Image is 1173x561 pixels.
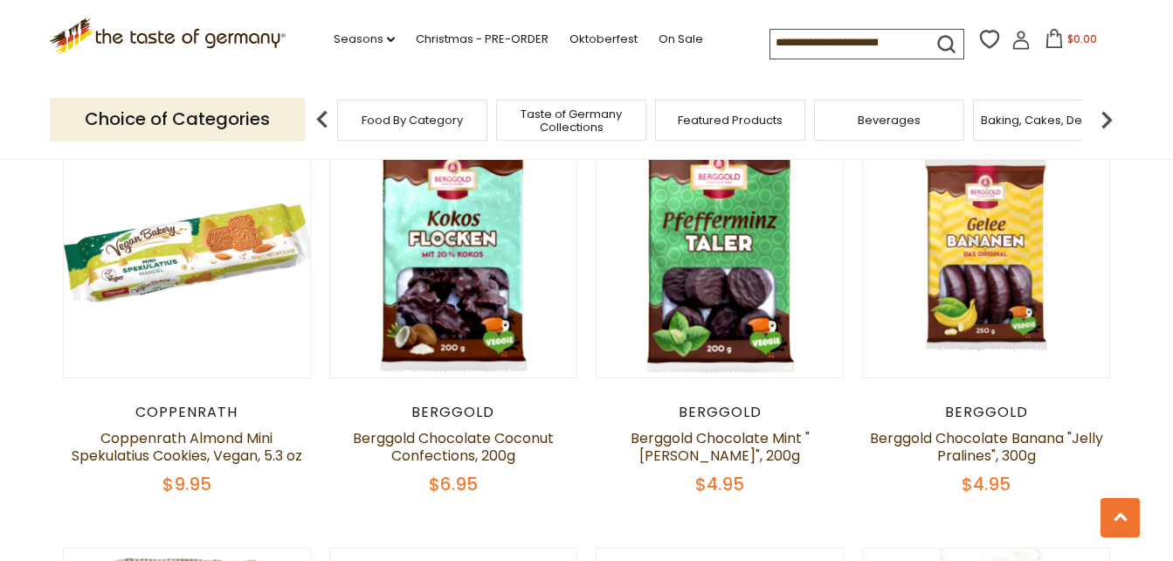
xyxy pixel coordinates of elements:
[569,30,638,49] a: Oktoberfest
[678,114,783,127] a: Featured Products
[596,404,845,421] div: Berggold
[429,472,478,496] span: $6.95
[63,404,312,421] div: Coppenrath
[1034,29,1108,55] button: $0.00
[962,472,1011,496] span: $4.95
[870,428,1103,466] a: Berggold Chocolate Banana "Jelly Pralines", 300g
[631,428,810,466] a: Berggold Chocolate Mint "[PERSON_NAME]", 200g
[162,472,211,496] span: $9.95
[1067,31,1097,46] span: $0.00
[64,130,311,377] img: Coppenrath Almond Mini Spekulatius Cookies, Vegan, 5.3 oz
[501,107,641,134] a: Taste of Germany Collections
[353,428,554,466] a: Berggold Chocolate Coconut Confections, 200g
[305,102,340,137] img: previous arrow
[1089,102,1124,137] img: next arrow
[334,30,395,49] a: Seasons
[72,428,302,466] a: Coppenrath Almond Mini Spekulatius Cookies, Vegan, 5.3 oz
[863,130,1110,377] img: Berggold Chocolate Banana "Jelly Pralines", 300g
[981,114,1116,127] a: Baking, Cakes, Desserts
[330,130,577,377] img: Berggold Chocolate Coconut Confections, 200g
[329,404,578,421] div: Berggold
[416,30,549,49] a: Christmas - PRE-ORDER
[659,30,703,49] a: On Sale
[50,98,305,141] p: Choice of Categories
[362,114,463,127] a: Food By Category
[597,130,844,377] img: Berggold Chocolate Mint "Thaler", 200g
[862,404,1111,421] div: Berggold
[695,472,744,496] span: $4.95
[858,114,921,127] a: Beverages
